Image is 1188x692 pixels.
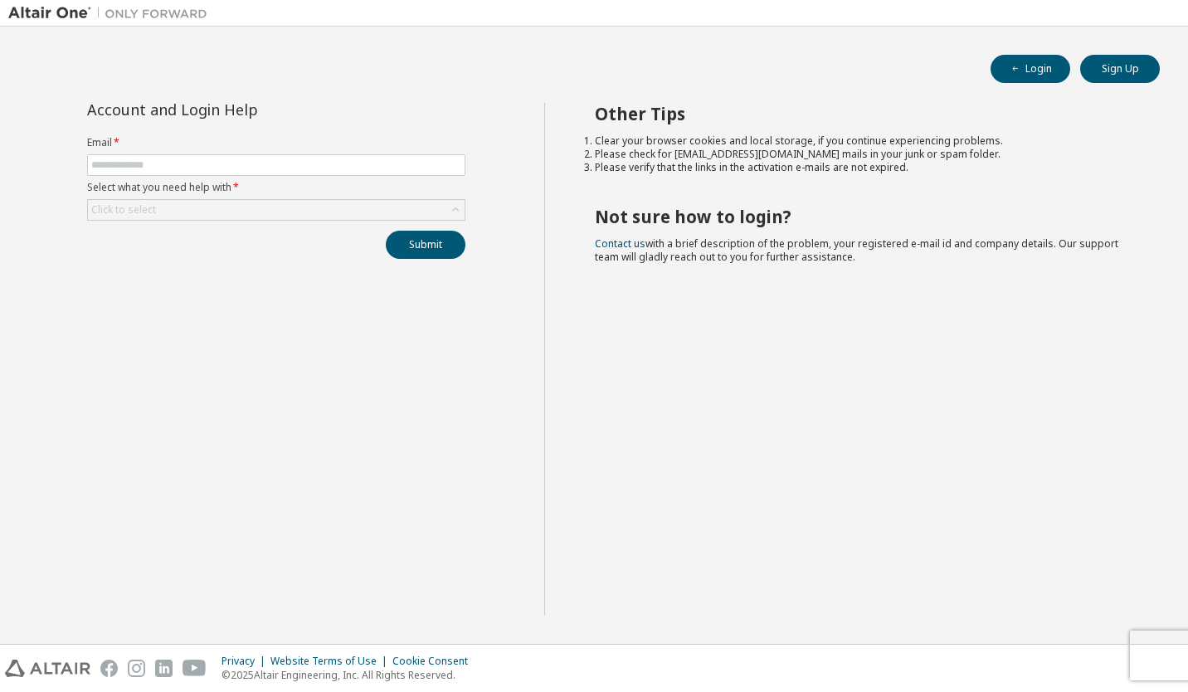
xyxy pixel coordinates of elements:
img: youtube.svg [183,660,207,677]
span: with a brief description of the problem, your registered e-mail id and company details. Our suppo... [595,236,1118,264]
a: Contact us [595,236,645,251]
label: Select what you need help with [87,181,465,194]
label: Email [87,136,465,149]
img: altair_logo.svg [5,660,90,677]
h2: Other Tips [595,103,1131,124]
div: Website Terms of Use [270,655,392,668]
button: Submit [386,231,465,259]
img: instagram.svg [128,660,145,677]
li: Please verify that the links in the activation e-mails are not expired. [595,161,1131,174]
li: Please check for [EMAIL_ADDRESS][DOMAIN_NAME] mails in your junk or spam folder. [595,148,1131,161]
img: Altair One [8,5,216,22]
div: Click to select [91,203,156,217]
h2: Not sure how to login? [595,206,1131,227]
img: facebook.svg [100,660,118,677]
div: Privacy [222,655,270,668]
p: © 2025 Altair Engineering, Inc. All Rights Reserved. [222,668,478,682]
div: Cookie Consent [392,655,478,668]
button: Login [991,55,1070,83]
div: Account and Login Help [87,103,390,116]
li: Clear your browser cookies and local storage, if you continue experiencing problems. [595,134,1131,148]
div: Click to select [88,200,465,220]
button: Sign Up [1080,55,1160,83]
img: linkedin.svg [155,660,173,677]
